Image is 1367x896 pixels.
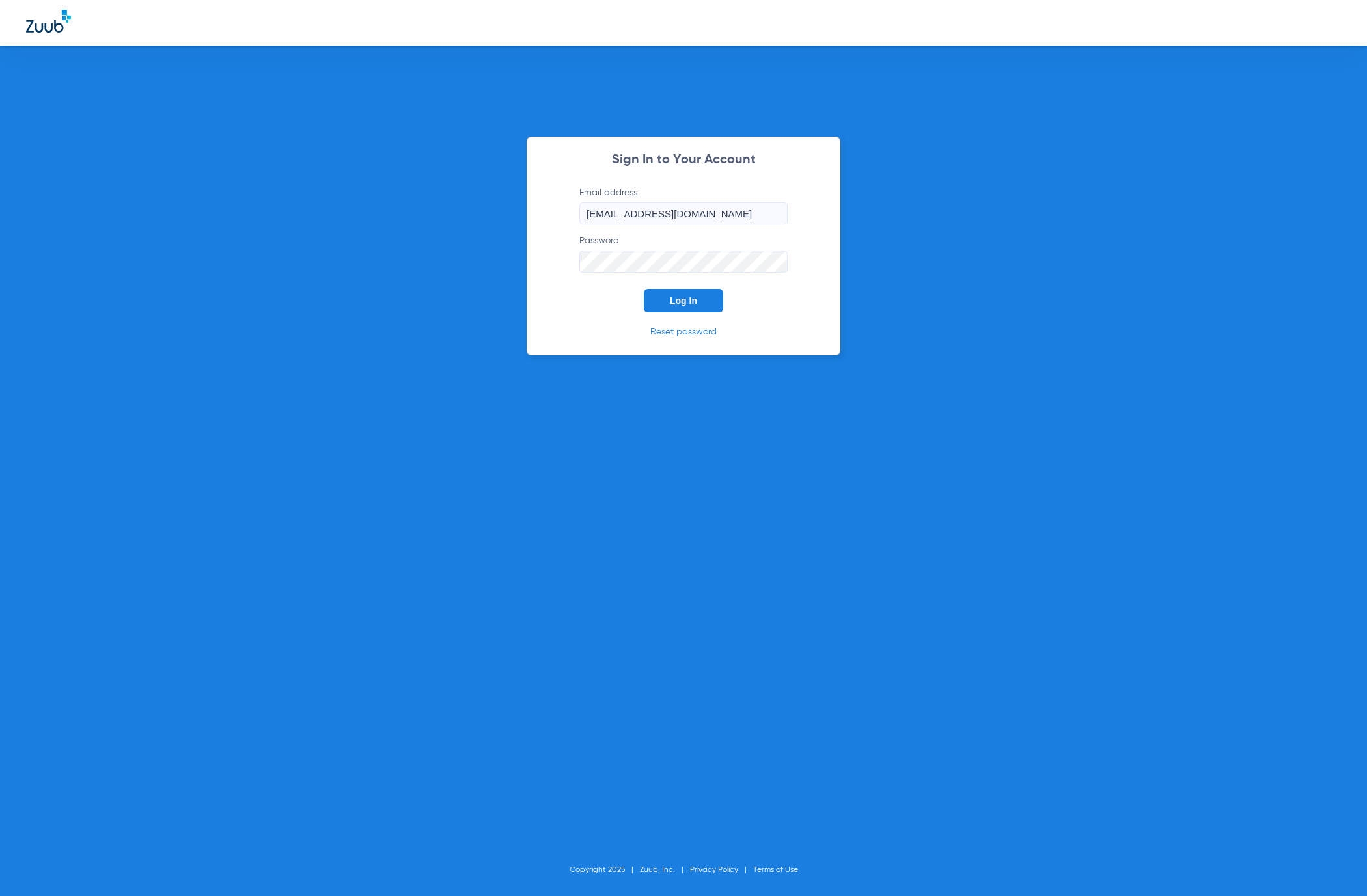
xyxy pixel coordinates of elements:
button: Log In [644,289,723,312]
li: Zuub, Inc. [640,863,690,876]
img: Zuub Logo [26,10,71,33]
h2: Sign In to Your Account [560,154,807,167]
a: Terms of Use [753,866,798,874]
li: Copyright 2025 [570,863,640,876]
a: Privacy Policy [690,866,738,874]
span: Log In [670,295,697,306]
iframe: Chat Widget [1302,834,1367,896]
label: Password [579,234,788,273]
input: Password [579,251,788,273]
a: Reset password [650,327,717,336]
input: Email address [579,202,788,224]
label: Email address [579,186,788,224]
